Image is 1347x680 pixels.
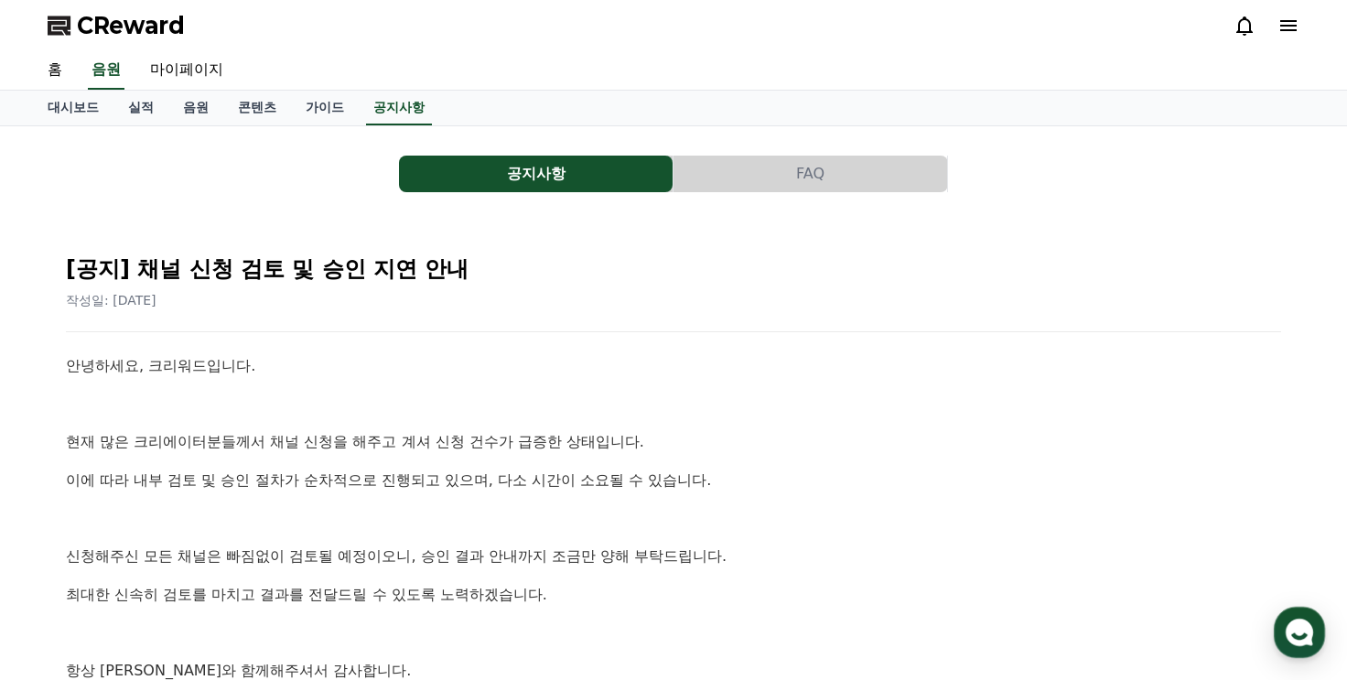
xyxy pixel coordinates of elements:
a: 음원 [88,51,124,90]
span: CReward [77,11,185,40]
a: 홈 [5,528,121,574]
a: 음원 [168,91,223,125]
p: 최대한 신속히 검토를 마치고 결과를 전달드릴 수 있도록 노력하겠습니다. [66,583,1281,607]
span: 작성일: [DATE] [66,293,156,308]
p: 안녕하세요, 크리워드입니다. [66,354,1281,378]
a: 실적 [113,91,168,125]
span: 설정 [283,556,305,570]
a: 대시보드 [33,91,113,125]
h2: [공지] 채널 신청 검토 및 승인 지연 안내 [66,254,1281,284]
a: 설정 [236,528,351,574]
a: CReward [48,11,185,40]
a: 공지사항 [399,156,673,192]
span: 대화 [167,556,189,571]
a: 마이페이지 [135,51,238,90]
span: 홈 [58,556,69,570]
p: 신청해주신 모든 채널은 빠짐없이 검토될 예정이오니, 승인 결과 안내까지 조금만 양해 부탁드립니다. [66,545,1281,568]
a: FAQ [673,156,948,192]
a: 대화 [121,528,236,574]
a: 홈 [33,51,77,90]
a: 콘텐츠 [223,91,291,125]
p: 이에 따라 내부 검토 및 승인 절차가 순차적으로 진행되고 있으며, 다소 시간이 소요될 수 있습니다. [66,469,1281,492]
p: 현재 많은 크리에이터분들께서 채널 신청을 해주고 계셔 신청 건수가 급증한 상태입니다. [66,430,1281,454]
button: 공지사항 [399,156,673,192]
button: FAQ [673,156,947,192]
a: 공지사항 [366,91,432,125]
a: 가이드 [291,91,359,125]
